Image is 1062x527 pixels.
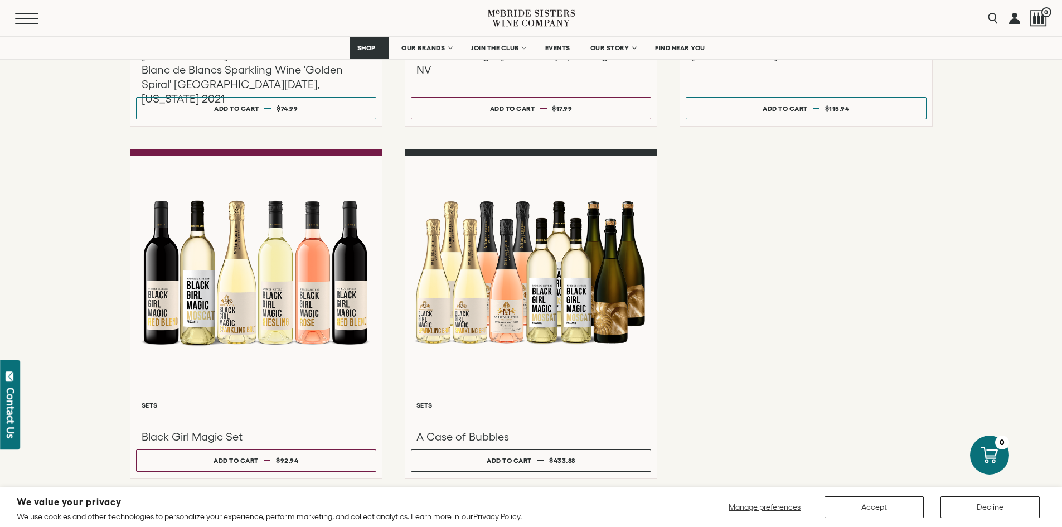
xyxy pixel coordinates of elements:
a: EVENTS [538,37,578,59]
a: A Case of Bubbles Sets A Case of Bubbles Add to cart $433.88 [405,149,657,478]
button: Add to cart $74.99 [136,97,376,119]
div: Add to cart [763,100,808,117]
a: JOIN THE CLUB [464,37,532,59]
a: OUR STORY [583,37,643,59]
button: Add to cart $17.99 [411,97,651,119]
span: $74.99 [277,105,298,112]
span: OUR BRANDS [401,44,445,52]
h3: A Case of Bubbles [416,429,646,444]
span: JOIN THE CLUB [471,44,519,52]
a: Black Girl Magic Set Sets Black Girl Magic Set Add to cart $92.94 [130,149,382,478]
span: SHOP [357,44,376,52]
a: OUR BRANDS [394,37,458,59]
h6: Sets [142,402,371,409]
span: $92.94 [276,457,298,464]
span: $17.99 [552,105,572,112]
span: $115.94 [825,105,850,112]
span: EVENTS [545,44,570,52]
a: SHOP [350,37,389,59]
p: We use cookies and other technologies to personalize your experience, perform marketing, and coll... [17,511,522,521]
h3: Black Girl Magic Set [142,429,371,444]
button: Mobile Menu Trigger [15,13,55,24]
div: Contact Us [5,388,16,438]
button: Add to cart $92.94 [136,449,376,472]
a: FIND NEAR YOU [648,37,712,59]
span: FIND NEAR YOU [655,44,705,52]
div: Add to cart [214,452,259,468]
span: OUR STORY [590,44,629,52]
div: Add to cart [487,452,532,468]
button: Add to cart $115.94 [686,97,926,119]
button: Add to cart $433.88 [411,449,651,472]
h3: [PERSON_NAME] Sisters Collection Reserve Blanc de Blancs Sparkling Wine 'Golden Spiral' [GEOGRAPH... [142,48,371,106]
button: Accept [825,496,924,518]
div: Add to cart [214,100,259,117]
span: Manage preferences [729,502,801,511]
a: Privacy Policy. [473,512,522,521]
div: 0 [995,436,1009,449]
span: 0 [1041,7,1051,17]
button: Decline [940,496,1040,518]
h3: Black Girl Magic [US_STATE] Sparkling Brut NV [416,48,646,77]
span: $433.88 [549,457,575,464]
h6: Sets [416,402,646,409]
button: Manage preferences [722,496,808,518]
div: Add to cart [490,100,535,117]
h2: We value your privacy [17,497,522,507]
